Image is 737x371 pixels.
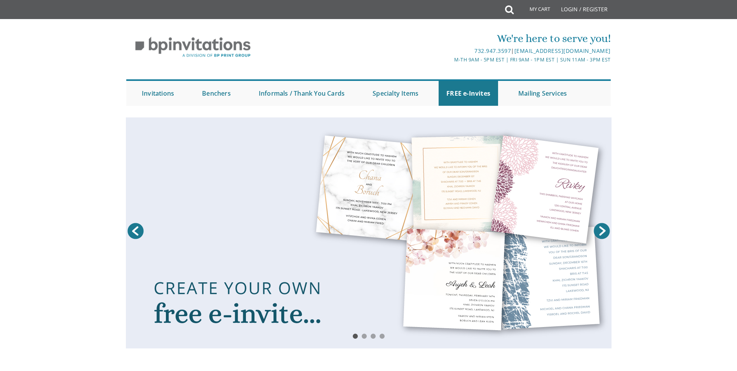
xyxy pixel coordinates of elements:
[194,81,239,106] a: Benchers
[126,31,260,63] img: BP Invitation Loft
[592,221,612,241] a: Next
[510,81,575,106] a: Mailing Services
[365,81,426,106] a: Specialty Items
[288,56,611,64] div: M-Th 9am - 5pm EST | Fri 9am - 1pm EST | Sun 11am - 3pm EST
[514,47,611,54] a: [EMAIL_ADDRESS][DOMAIN_NAME]
[439,81,498,106] a: FREE e-Invites
[288,46,611,56] div: |
[513,1,556,20] a: My Cart
[251,81,352,106] a: Informals / Thank You Cards
[126,221,145,241] a: Prev
[474,47,511,54] a: 732.947.3597
[288,31,611,46] div: We're here to serve you!
[134,81,182,106] a: Invitations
